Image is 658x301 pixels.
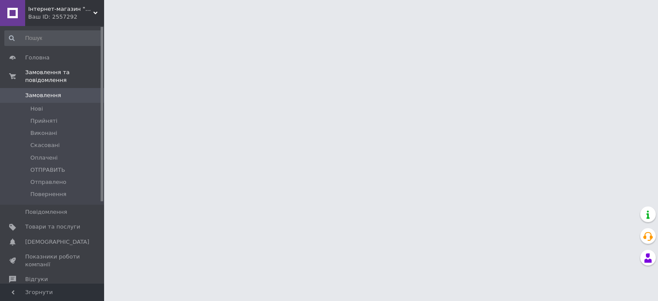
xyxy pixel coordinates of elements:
[30,178,66,186] span: Отправлено
[25,208,67,216] span: Повідомлення
[28,13,104,21] div: Ваш ID: 2557292
[25,54,49,62] span: Головна
[30,117,57,125] span: Прийняті
[25,92,61,99] span: Замовлення
[25,223,80,231] span: Товари та послуги
[25,238,89,246] span: [DEMOGRAPHIC_DATA]
[30,190,66,198] span: Повернення
[30,129,57,137] span: Виконані
[30,141,60,149] span: Скасовані
[28,5,93,13] span: Інтернет-магазин "Он лайн"
[30,105,43,113] span: Нові
[25,275,48,283] span: Відгуки
[30,154,58,162] span: Оплачені
[4,30,102,46] input: Пошук
[25,253,80,268] span: Показники роботи компанії
[25,69,104,84] span: Замовлення та повідомлення
[30,166,65,174] span: ОТПРАВИТЬ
